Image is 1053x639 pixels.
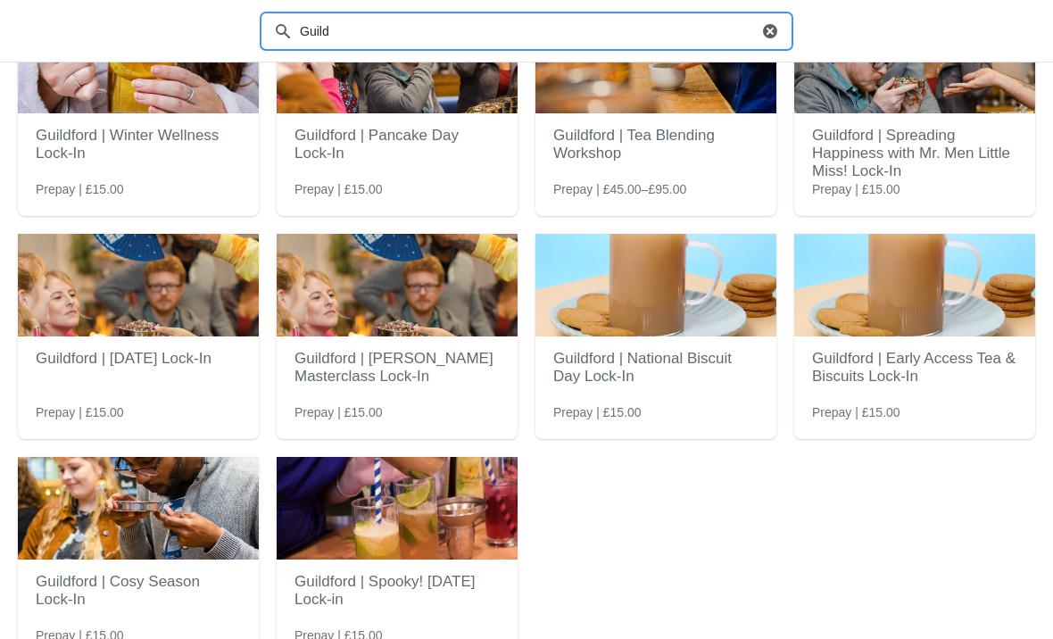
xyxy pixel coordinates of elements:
[294,180,383,198] span: Prepay | £15.00
[36,118,241,171] h2: Guildford | Winter Wellness Lock-In
[761,22,779,40] button: Clear
[18,234,259,336] img: Guildford | Easter Lock-In
[294,403,383,421] span: Prepay | £15.00
[553,341,759,394] h2: Guildford | National Biscuit Day Lock-In
[294,118,500,171] h2: Guildford | Pancake Day Lock-In
[535,234,776,336] img: Guildford | National Biscuit Day Lock-In
[553,403,642,421] span: Prepay | £15.00
[18,457,259,560] img: Guildford | Cosy Season Lock-In
[36,341,241,377] h2: Guildford | [DATE] Lock-In
[36,403,124,421] span: Prepay | £15.00
[36,564,241,618] h2: Guildford | Cosy Season Lock-In
[812,403,900,421] span: Prepay | £15.00
[812,180,900,198] span: Prepay | £15.00
[294,564,500,618] h2: Guildford | Spooky! [DATE] Lock-in
[277,457,518,560] img: Guildford | Spooky! Halloween Lock-in
[812,341,1017,394] h2: Guildford | Early Access Tea & Biscuits Lock-In
[277,234,518,336] img: Guildford | Earl Grey Masterclass Lock-In
[553,118,759,171] h2: Guildford | Tea Blending Workshop
[299,15,758,47] input: Search
[794,234,1035,336] img: Guildford | Early Access Tea & Biscuits Lock-In
[294,341,500,394] h2: Guildford | [PERSON_NAME] Masterclass Lock-In
[812,118,1017,189] h2: Guildford | Spreading Happiness with Mr. Men Little Miss! Lock-In
[553,180,686,198] span: Prepay | £45.00–£95.00
[36,180,124,198] span: Prepay | £15.00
